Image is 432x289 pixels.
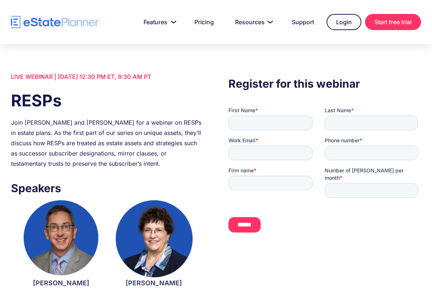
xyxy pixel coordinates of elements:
div: Join [PERSON_NAME] and [PERSON_NAME] for a webinar on RESPs in estate plans. As the first part of... [11,117,204,169]
h3: Register for this webinar [228,75,421,92]
a: Resources [226,15,279,29]
a: home [11,16,99,29]
div: LIVE WEBINAR | [DATE] 12:30 PM ET, 9:30 AM PT [11,72,204,82]
h1: RESPs [11,89,204,112]
h3: Speakers [11,180,204,197]
a: Start free trial [365,14,421,30]
a: Features [135,15,182,29]
a: Pricing [186,15,223,29]
a: Support [283,15,323,29]
iframe: Form 0 [228,107,421,238]
strong: [PERSON_NAME] [33,279,89,287]
a: Login [327,14,361,30]
strong: [PERSON_NAME] [126,279,182,287]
